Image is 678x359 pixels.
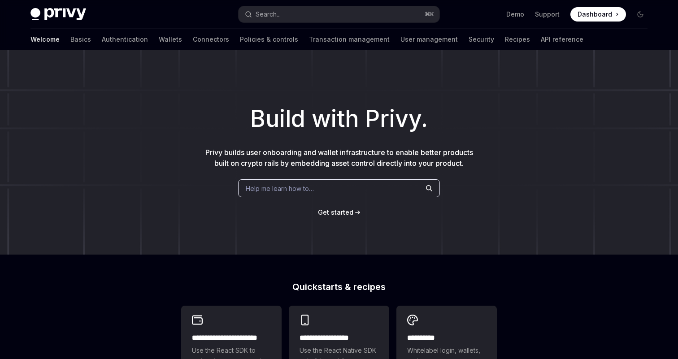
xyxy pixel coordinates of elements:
[246,184,314,193] span: Help me learn how to…
[309,29,390,50] a: Transaction management
[578,10,612,19] span: Dashboard
[318,208,353,217] a: Get started
[506,10,524,19] a: Demo
[159,29,182,50] a: Wallets
[633,7,648,22] button: Toggle dark mode
[318,208,353,216] span: Get started
[14,101,664,136] h1: Build with Privy.
[505,29,530,50] a: Recipes
[570,7,626,22] a: Dashboard
[30,8,86,21] img: dark logo
[240,29,298,50] a: Policies & controls
[535,10,560,19] a: Support
[102,29,148,50] a: Authentication
[239,6,439,22] button: Search...⌘K
[425,11,434,18] span: ⌘ K
[400,29,458,50] a: User management
[30,29,60,50] a: Welcome
[205,148,473,168] span: Privy builds user onboarding and wallet infrastructure to enable better products built on crypto ...
[181,282,497,291] h2: Quickstarts & recipes
[469,29,494,50] a: Security
[256,9,281,20] div: Search...
[541,29,583,50] a: API reference
[70,29,91,50] a: Basics
[193,29,229,50] a: Connectors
